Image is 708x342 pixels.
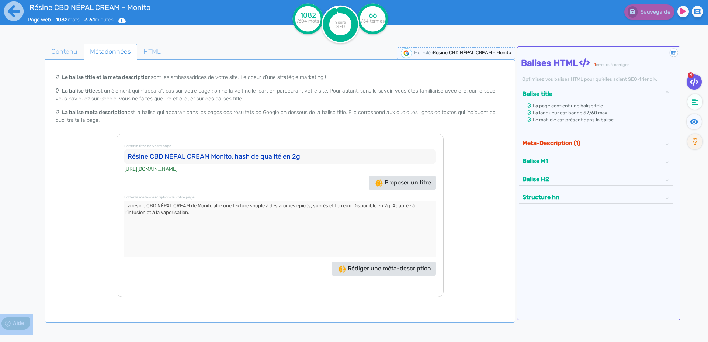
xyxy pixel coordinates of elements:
[521,76,678,83] div: Optimisez vos balises HTML pour qu’elles soient SEO-friendly.
[336,24,345,29] tspan: SEO
[56,87,504,103] p: est un élément qui n'apparaît pas sur votre page : on ne la voit nulle-part en parcourant votre s...
[56,17,80,23] span: mots
[124,195,195,200] small: Editer la meta-description de votre page
[84,17,95,23] b: 3.61
[520,155,664,167] button: Balise H1
[520,155,672,167] div: Balise H1
[45,44,84,60] a: Contenu
[335,20,346,25] tspan: Score
[641,9,670,15] span: Sauvegardé
[339,265,431,272] span: Rédiger une méta-description
[688,72,694,78] span: 1
[520,88,672,100] div: Balise title
[520,88,664,100] button: Balise title
[45,42,83,62] span: Contenu
[401,48,412,58] img: google-serp-logo.png
[124,149,436,164] input: Le titre de votre contenu
[84,17,114,23] span: minutes
[56,17,68,23] b: 1082
[596,62,629,67] span: erreurs à corriger
[520,173,672,185] div: Balise H2
[533,110,608,115] span: La longueur est bonne 52/60 max.
[138,42,167,62] span: HTML
[38,6,49,12] span: Aide
[521,58,678,69] h4: Balises HTML
[56,108,504,124] p: est la balise qui apparait dans les pages des résultats de Google en dessous de la balise title. ...
[28,17,51,23] span: Page web
[62,88,95,94] b: La balise title
[520,137,664,149] button: Meta-Description (1)
[520,173,664,185] button: Balise H2
[62,74,151,80] b: Le balise title et la meta description
[361,18,385,24] tspan: /54 termes
[433,50,511,55] span: Résine CBD NÉPAL CREAM - Monito
[137,44,167,60] a: HTML
[375,179,431,186] span: Proposer un titre
[297,18,319,24] tspan: /604 mots
[28,1,240,13] input: title
[520,137,672,149] div: Meta-Description (1)
[332,262,436,276] button: Rédiger une méta-description
[124,144,171,148] small: Editer le titre de votre page
[533,117,615,122] span: Le mot-clé est présent dans la balise.
[62,109,128,115] b: La balise meta description
[300,11,316,20] tspan: 1082
[369,176,436,190] button: Proposer un titre
[369,11,377,20] tspan: 66
[56,73,504,81] p: sont les ambassadrices de votre site, Le coeur d'une stratégie marketing !
[84,44,137,60] a: Métadonnées
[124,165,177,173] cite: [URL][DOMAIN_NAME]
[414,50,433,55] span: Mot-clé :
[624,4,674,20] button: Sauvegardé
[533,103,604,108] span: La page contient une balise title.
[594,62,596,67] span: 1
[84,42,137,62] span: Métadonnées
[520,191,672,203] div: Structure hn
[520,191,664,203] button: Structure hn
